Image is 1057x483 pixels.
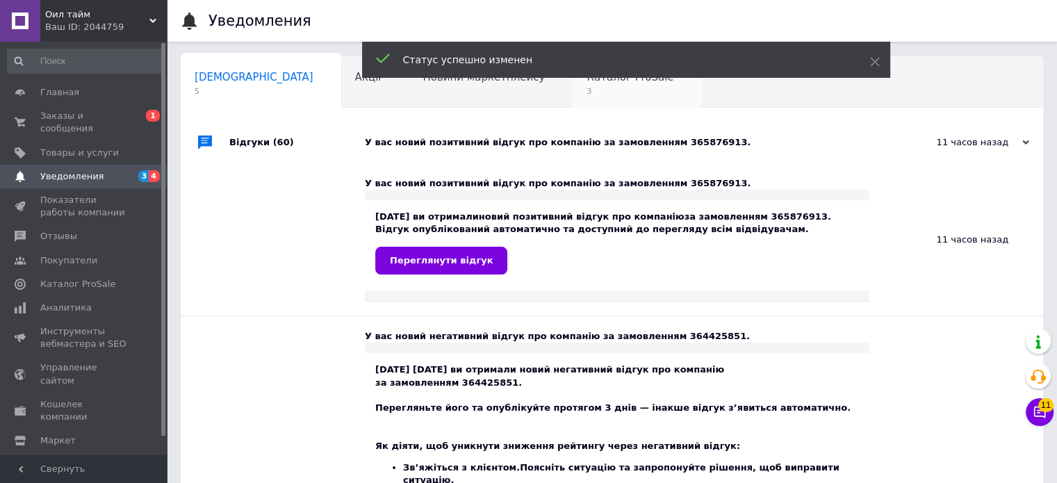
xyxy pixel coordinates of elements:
span: Инструменты вебмастера и SEO [40,325,129,350]
div: У вас новий негативний відгук про компанію за замовленням 364425851. [365,330,869,343]
span: 1 [146,110,160,122]
span: Товары и услуги [40,147,119,159]
span: Акції [355,71,382,83]
span: Отзывы [40,230,77,243]
a: Переглянути відгук [375,247,507,275]
span: 4 [149,170,160,182]
span: (60) [273,137,294,147]
div: 11 часов назад [869,163,1043,316]
span: Оил тайм [45,8,149,21]
span: Показатели работы компании [40,194,129,219]
span: Главная [40,86,79,99]
b: Зв’яжіться з клієнтом. [403,462,520,473]
span: Заказы и сообщения [40,110,129,135]
span: [DEMOGRAPHIC_DATA] [195,71,313,83]
div: Ваш ID: 2044759 [45,21,167,33]
span: 3 [587,86,673,97]
div: Статус успешно изменен [403,53,835,67]
div: Відгуки [229,122,365,163]
span: Кошелек компании [40,398,129,423]
span: Маркет [40,434,76,447]
input: Поиск [7,49,164,74]
span: Аналитика [40,302,92,314]
div: У вас новий позитивний відгук про компанію за замовленням 365876913. [365,136,890,149]
h1: Уведомления [208,13,311,29]
div: У вас новий позитивний відгук про компанію за замовленням 365876913. [365,177,869,190]
b: Перегляньте його та опублікуйте протягом 3 днів — інакше відгук з’явиться автоматично. [375,402,851,413]
b: новий позитивний відгук про компанію [479,211,685,222]
span: 11 [1038,398,1054,411]
span: 3 [138,170,149,182]
span: 5 [195,86,313,97]
div: 11 часов назад [890,136,1029,149]
span: Уведомления [40,170,104,183]
button: Чат с покупателем11 [1026,398,1054,426]
div: [DATE] ви отримали за замовленням 365876913. Відгук опублікований автоматично та доступний до пер... [375,211,859,274]
span: Каталог ProSale [40,278,115,290]
span: Управление сайтом [40,361,129,386]
span: Переглянути відгук [390,255,493,265]
span: Покупатели [40,254,97,267]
